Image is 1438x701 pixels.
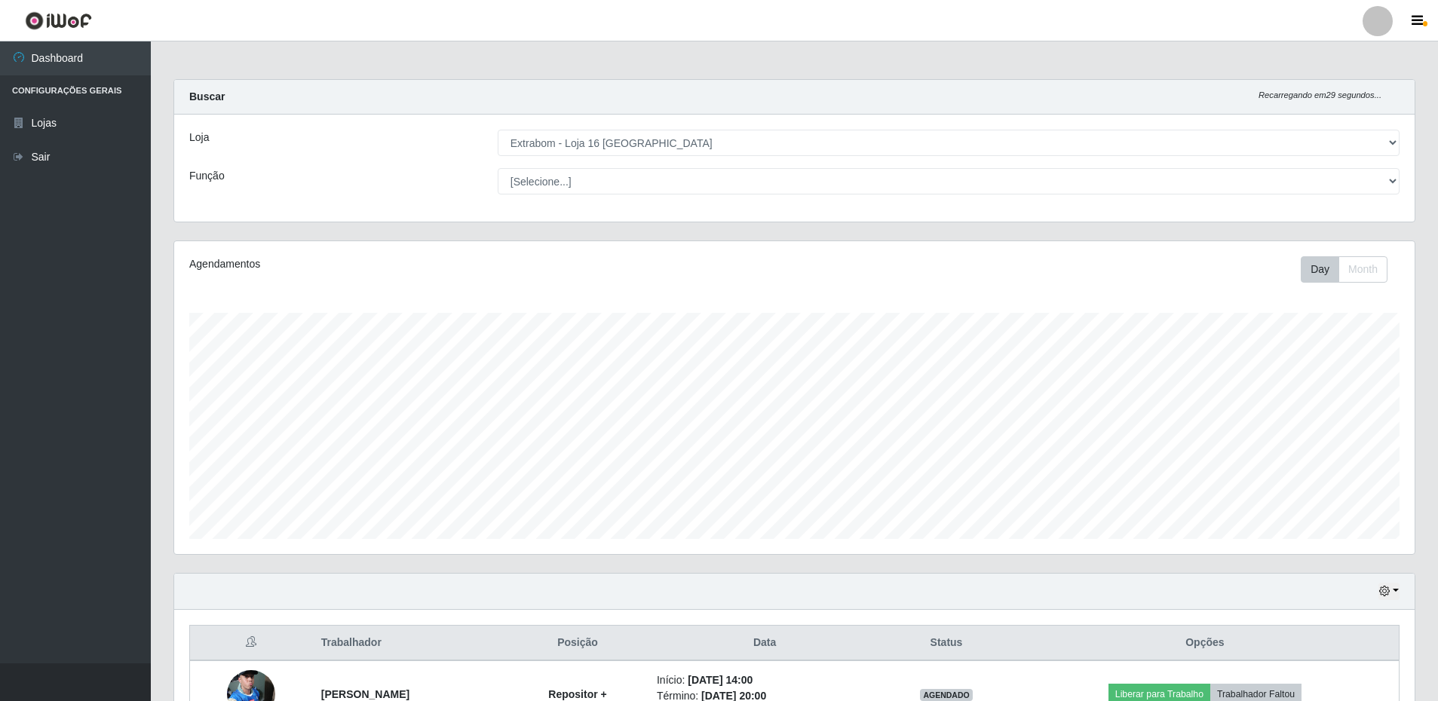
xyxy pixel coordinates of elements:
[1011,626,1400,661] th: Opções
[312,626,507,661] th: Trabalhador
[648,626,882,661] th: Data
[507,626,648,661] th: Posição
[1301,256,1400,283] div: Toolbar with button groups
[189,90,225,103] strong: Buscar
[1338,256,1387,283] button: Month
[189,256,680,272] div: Agendamentos
[657,672,872,688] li: Início:
[1259,90,1381,99] i: Recarregando em 29 segundos...
[189,168,225,184] label: Função
[688,674,753,686] time: [DATE] 14:00
[882,626,1011,661] th: Status
[920,689,973,701] span: AGENDADO
[25,11,92,30] img: CoreUI Logo
[1301,256,1339,283] button: Day
[548,688,606,700] strong: Repositor +
[321,688,409,700] strong: [PERSON_NAME]
[1301,256,1387,283] div: First group
[189,130,209,145] label: Loja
